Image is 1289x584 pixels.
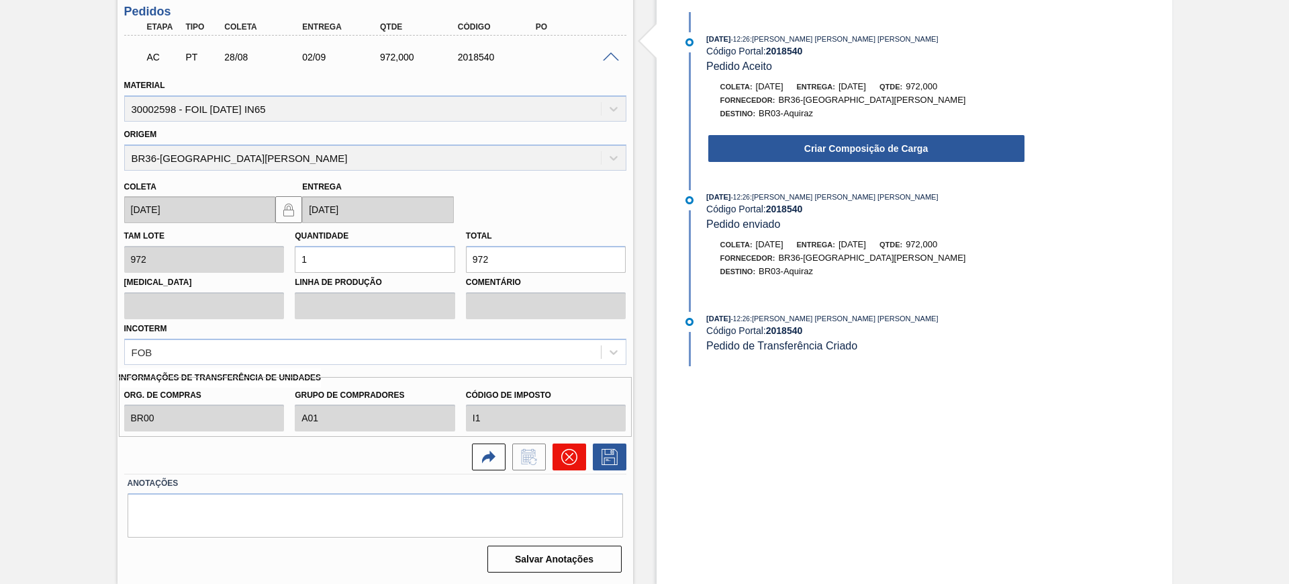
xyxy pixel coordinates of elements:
[299,22,386,32] div: Entrega
[124,196,276,223] input: dd/mm/yyyy
[302,182,342,192] label: Entrega
[302,196,454,223] input: dd/mm/yyyy
[685,196,694,204] img: atual
[586,444,626,470] div: Salvar Pedido
[124,324,167,333] label: Incoterm
[731,315,750,323] span: - 12:26
[720,254,775,262] span: Fornecedor:
[879,241,902,249] span: Qtde:
[144,22,184,32] div: Etapa
[756,239,783,249] span: [DATE]
[465,444,506,470] div: Ir para a Origem
[124,273,285,292] label: [MEDICAL_DATA]
[147,52,181,62] p: AC
[706,204,1025,214] div: Código Portal:
[731,194,750,201] span: - 12:26
[124,5,626,19] h3: Pedidos
[706,315,730,323] span: [DATE]
[750,193,939,201] span: : [PERSON_NAME] [PERSON_NAME] [PERSON_NAME]
[720,83,753,91] span: Coleta:
[839,239,866,249] span: [DATE]
[708,135,1024,162] button: Criar Composição de Carga
[706,218,780,230] span: Pedido enviado
[455,22,542,32] div: Código
[750,35,939,43] span: : [PERSON_NAME] [PERSON_NAME] [PERSON_NAME]
[720,267,756,276] span: Destino:
[906,81,937,91] span: 972,000
[546,444,586,470] div: Cancelar pedido
[706,46,1025,56] div: Código Portal:
[182,52,222,62] div: Pedido de Transferência
[124,231,164,241] label: Tam lote
[281,202,297,218] img: locked
[377,52,464,62] div: 972,000
[685,38,694,46] img: atual
[119,368,322,388] label: Informações de Transferência de Unidades
[906,239,937,249] span: 972,000
[685,318,694,326] img: atual
[466,273,626,292] label: Comentário
[466,231,492,241] label: Total
[750,315,939,323] span: : [PERSON_NAME] [PERSON_NAME] [PERSON_NAME]
[182,22,222,32] div: Tipo
[295,273,455,292] label: Linha de Produção
[731,36,750,43] span: - 12:26
[706,35,730,43] span: [DATE]
[144,42,184,72] div: Aguardando Composição de Carga
[221,52,308,62] div: 28/08/2025
[124,81,165,90] label: Material
[506,444,546,470] div: Informar alteração no pedido
[778,253,965,263] span: BR36-[GEOGRAPHIC_DATA][PERSON_NAME]
[295,231,348,241] label: Quantidade
[221,22,308,32] div: Coleta
[377,22,464,32] div: Qtde
[766,204,803,214] strong: 2018540
[455,52,542,62] div: 2018540
[720,241,753,249] span: Coleta:
[797,83,835,91] span: Entrega:
[295,386,455,405] label: Grupo de Compradores
[128,474,623,493] label: Anotações
[706,193,730,201] span: [DATE]
[299,52,386,62] div: 02/09/2025
[756,81,783,91] span: [DATE]
[720,96,775,104] span: Fornecedor:
[720,110,756,118] span: Destino:
[839,81,866,91] span: [DATE]
[124,386,285,405] label: Org. de Compras
[124,182,156,192] label: Coleta
[879,83,902,91] span: Qtde:
[706,325,1025,336] div: Código Portal:
[766,325,803,336] strong: 2018540
[466,386,626,405] label: Código de Imposto
[759,266,813,276] span: BR03-Aquiraz
[532,22,620,32] div: PO
[706,340,857,351] span: Pedido de Transferência Criado
[124,130,157,139] label: Origem
[759,108,813,118] span: BR03-Aquiraz
[275,196,302,223] button: locked
[487,546,622,573] button: Salvar Anotações
[797,241,835,249] span: Entrega:
[766,46,803,56] strong: 2018540
[706,60,772,72] span: Pedido Aceito
[778,95,965,105] span: BR36-[GEOGRAPHIC_DATA][PERSON_NAME]
[132,346,152,358] div: FOB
